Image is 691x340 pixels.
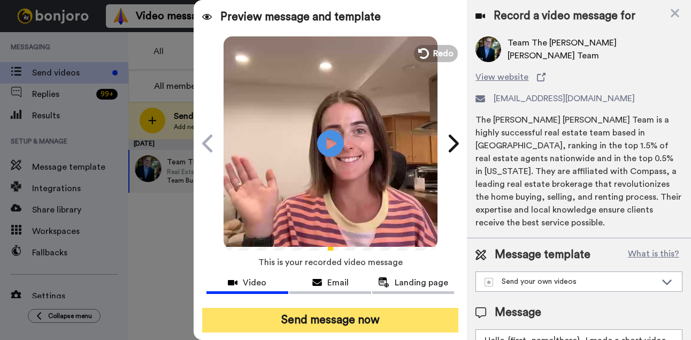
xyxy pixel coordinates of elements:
span: Video [243,276,266,289]
span: [EMAIL_ADDRESS][DOMAIN_NAME] [494,92,635,105]
span: Message template [495,247,590,263]
span: This is your recorded video message [258,251,403,274]
span: Landing page [395,276,448,289]
button: Send message now [202,308,459,333]
span: Email [327,276,349,289]
div: The [PERSON_NAME] [PERSON_NAME] Team is a highly successful real estate team based in [GEOGRAPHIC... [475,114,682,229]
img: demo-template.svg [485,278,493,286]
span: View website [475,71,528,84]
span: Message [495,305,541,321]
a: View website [475,71,682,84]
button: What is this? [625,247,682,263]
div: Send your own videos [485,276,656,287]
